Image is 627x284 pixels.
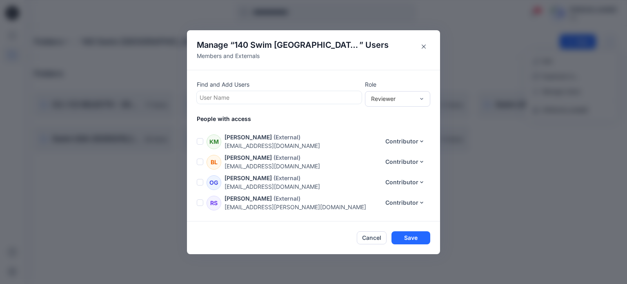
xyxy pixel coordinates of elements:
p: [EMAIL_ADDRESS][DOMAIN_NAME] [225,162,380,170]
p: [EMAIL_ADDRESS][DOMAIN_NAME] [225,182,380,191]
p: [PERSON_NAME] [225,174,272,182]
div: BL [207,155,221,170]
button: Cancel [357,231,387,244]
h4: Manage “ ” Users [197,40,389,50]
p: (External) [273,194,300,203]
p: Members and Externals [197,51,389,60]
button: Close [417,40,430,53]
div: RS [207,196,221,210]
button: Contributor [380,176,430,189]
p: Role [365,80,430,89]
button: Contributor [380,155,430,168]
p: [EMAIL_ADDRESS][PERSON_NAME][DOMAIN_NAME] [225,203,380,211]
p: (External) [273,133,300,141]
div: OG [207,175,221,190]
p: Find and Add Users [197,80,362,89]
p: [PERSON_NAME] [225,133,272,141]
p: People with access [197,114,440,123]
button: Save [391,231,430,244]
p: [PERSON_NAME] [225,194,272,203]
p: [PERSON_NAME] [225,153,272,162]
button: Contributor [380,196,430,209]
span: 140 Swim [GEOGRAPHIC_DATA] [234,40,359,50]
div: KM [207,134,221,149]
p: (External) [273,174,300,182]
p: [EMAIL_ADDRESS][DOMAIN_NAME] [225,141,380,150]
button: Contributor [380,135,430,148]
p: (External) [273,153,300,162]
div: Reviewer [371,94,414,103]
